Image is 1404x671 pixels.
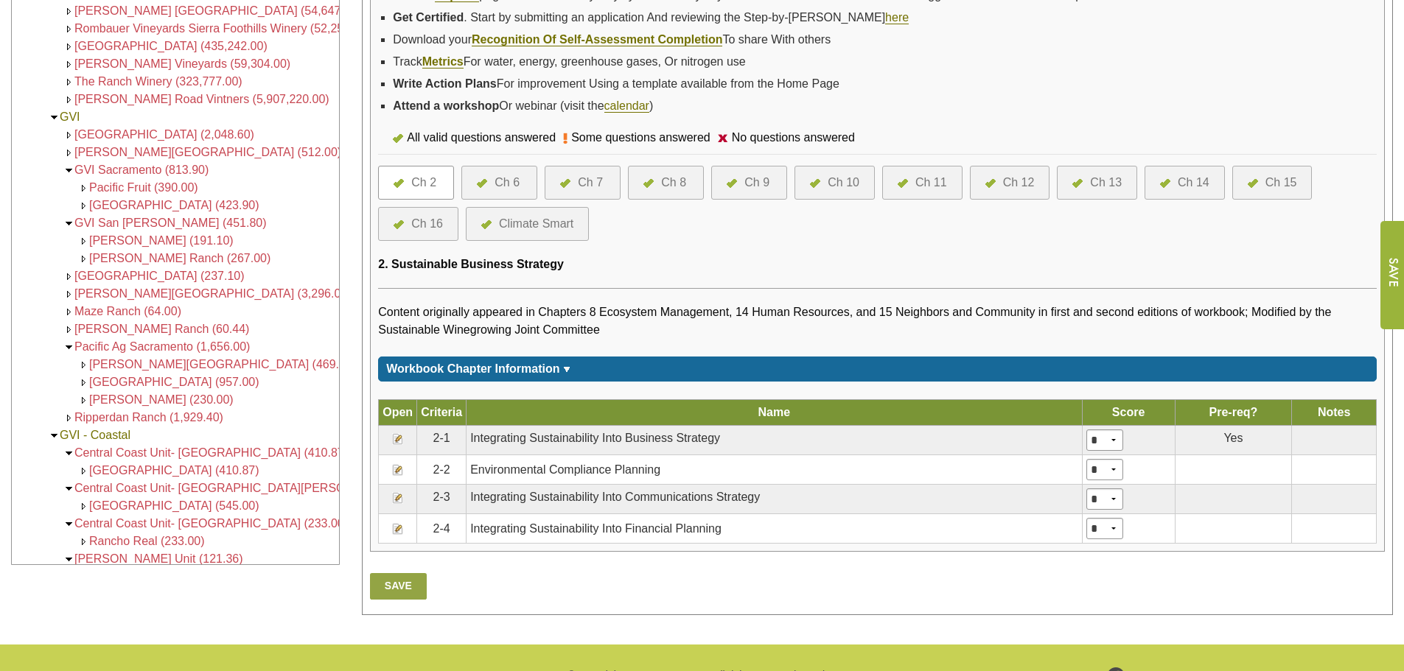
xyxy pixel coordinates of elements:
[60,110,80,123] a: GVI
[578,174,603,192] div: Ch 7
[74,323,249,335] a: [PERSON_NAME] Ranch (60.44)
[422,55,464,68] a: Metrics
[74,4,361,17] span: [PERSON_NAME] [GEOGRAPHIC_DATA] (54,647.00)
[49,112,60,123] img: Collapse GVI
[74,482,445,494] a: Central Coast Unit- [GEOGRAPHIC_DATA][PERSON_NAME] (545.00)
[563,367,570,372] img: sort_arrow_down.gif
[74,128,254,141] span: [GEOGRAPHIC_DATA] (2,048.60)
[63,165,74,176] img: Collapse <span class='AgFacilityColorRed'>GVI Sacramento (813.90)</span>
[394,220,404,229] img: icon-all-questions-answered.png
[467,426,1082,455] td: Integrating Sustainability Into Business Strategy
[744,174,769,192] div: Ch 9
[472,33,722,46] a: Recognition Of Self-Assessment Completion
[411,174,436,192] div: Ch 2
[393,51,1377,73] li: Track For water, energy, greenhouse gases, Or nitrogen use
[379,400,417,426] th: Open
[89,199,259,211] a: [GEOGRAPHIC_DATA] (423.90)
[74,411,223,424] a: Ripperdan Ranch (1,929.40)
[394,215,443,233] a: Ch 16
[393,73,1377,95] li: For improvement Using a template available from the Home Page
[74,517,348,530] a: Central Coast Unit- [GEOGRAPHIC_DATA] (233.00)
[74,164,209,176] a: GVI Sacramento (813.90)
[563,133,567,144] img: icon-some-questions-answered.png
[378,356,1377,382] div: Click for more or less content
[467,400,1082,426] th: Name
[74,57,290,70] a: [PERSON_NAME] Vineyards (59,304.00)
[63,554,74,565] img: Collapse <span class='AgFacilityColorRed'>Denner Unit (121.36)</span>
[89,234,234,247] a: [PERSON_NAME] (191.10)
[481,220,492,229] img: icon-all-questions-answered.png
[89,376,259,388] a: [GEOGRAPHIC_DATA] (957.00)
[898,174,947,192] a: Ch 11
[1175,426,1292,455] td: Yes
[393,77,496,90] strong: Write Action Plans
[417,400,467,426] th: Criteria
[1380,221,1404,329] input: Submit
[89,252,270,264] a: [PERSON_NAME] Ranch (267.00)
[89,181,198,194] a: Pacific Fruit (390.00)
[1178,174,1209,192] div: Ch 14
[499,215,573,233] div: Climate Smart
[74,270,245,282] a: [GEOGRAPHIC_DATA] (237.10)
[1082,400,1175,426] th: Score
[74,287,352,300] a: [PERSON_NAME][GEOGRAPHIC_DATA] (3,296.00)
[728,129,862,147] div: No questions answered
[74,40,268,52] a: [GEOGRAPHIC_DATA] (435,242.00)
[393,29,1377,51] li: Download your To share With others
[661,174,686,192] div: Ch 8
[393,95,1377,117] li: Or webinar (visit the )
[1248,179,1258,188] img: icon-all-questions-answered.png
[89,499,259,512] span: [GEOGRAPHIC_DATA] (545.00)
[74,446,348,459] a: Central Coast Unit- [GEOGRAPHIC_DATA] (410.87)
[386,362,559,375] span: Workbook Chapter Information
[89,393,234,406] a: [PERSON_NAME] (230.00)
[63,342,74,353] img: Collapse <span class='AgFacilityColorRed'>Pacific Ag Sacramento (1,656.00)</span>
[643,179,654,188] img: icon-all-questions-answered.png
[417,455,467,485] td: 2-2
[985,179,996,188] img: icon-all-questions-answered.png
[985,174,1035,192] a: Ch 12
[1175,400,1292,426] th: Pre-req?
[74,552,243,565] span: [PERSON_NAME] Unit (121.36)
[467,485,1082,514] td: Integrating Sustainability Into Communications Strategy
[467,514,1082,544] td: Integrating Sustainability Into Financial Planning
[74,305,181,317] a: Maze Ranch (64.00)
[74,146,341,158] span: [PERSON_NAME][GEOGRAPHIC_DATA] (512.00)
[495,174,520,192] div: Ch 6
[477,179,487,188] img: icon-all-questions-answered.png
[89,464,259,477] span: [GEOGRAPHIC_DATA] (410.87)
[727,179,737,188] img: icon-all-questions-answered.png
[1292,400,1377,426] th: Notes
[74,93,329,105] span: [PERSON_NAME] Road Vintners (5,907,220.00)
[567,129,718,147] div: Some questions answered
[393,99,499,112] strong: Attend a workshop
[393,134,403,143] img: icon-all-questions-answered.png
[74,217,267,229] span: GVI San [PERSON_NAME] (451.80)
[60,429,130,441] a: GVI - Coastal
[1090,174,1122,192] div: Ch 13
[378,306,1331,336] span: Content originally appeared in Chapters 8 Ecosystem Management, 14 Human Resources, and 15 Neighb...
[604,99,649,113] a: calendar
[89,358,356,370] a: [PERSON_NAME][GEOGRAPHIC_DATA] (469.00)
[403,129,563,147] div: All valid questions answered
[1265,174,1297,192] div: Ch 15
[393,11,464,24] strong: Get Certified
[74,340,250,353] a: Pacific Ag Sacramento (1,656.00)
[74,75,242,88] a: The Ranch Winery (323,777.00)
[63,218,74,229] img: Collapse <span class='AgFacilityColorRed'>GVI San Joaquin (451.80)</span>
[1248,174,1297,192] a: Ch 15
